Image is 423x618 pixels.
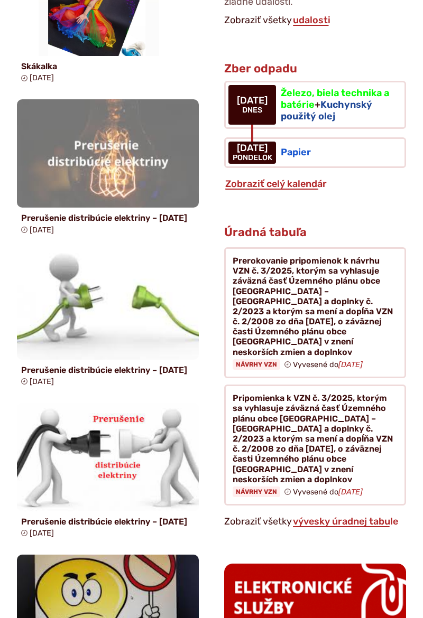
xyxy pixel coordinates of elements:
[281,146,311,158] span: Papier
[224,178,328,190] a: Zobraziť celý kalendár
[21,61,195,71] h4: Skákalka
[30,73,54,82] span: [DATE]
[281,88,396,122] h3: +
[224,137,406,168] a: Papier [DATE] pondelok
[224,385,406,505] a: Pripomienka k VZN č. 3/2025, ktorým sa vyhlasuje záväzná časť Územného plánu obce [GEOGRAPHIC_DAT...
[224,81,406,129] a: Železo, biela technika a batérie+Kuchynský použitý olej [DATE] Dnes
[30,226,54,235] span: [DATE]
[292,14,332,26] a: Zobraziť všetky udalosti
[30,529,54,538] span: [DATE]
[224,226,307,239] h3: Úradná tabuľa
[233,143,272,154] span: [DATE]
[281,87,389,110] span: Železo, biela technika a batérie
[281,99,372,122] span: Kuchynský použitý olej
[30,377,54,386] span: [DATE]
[233,154,272,162] span: pondelok
[21,365,195,375] h4: Prerušenie distribúcie elektriny – [DATE]
[224,247,406,378] a: Prerokovanie pripomienok k návrhu VZN č. 3/2025, ktorým sa vyhlasuje záväzná časť Územného plánu ...
[17,403,199,542] a: Prerušenie distribúcie elektriny – [DATE] [DATE]
[237,106,268,115] span: Dnes
[17,99,199,238] a: Prerušenie distribúcie elektriny – [DATE] [DATE]
[224,514,406,530] p: Zobraziť všetky
[224,62,406,75] h3: Zber odpadu
[292,516,399,527] a: Zobraziť celú úradnú tabuľu
[21,213,195,223] h4: Prerušenie distribúcie elektriny – [DATE]
[224,13,406,29] p: Zobraziť všetky
[21,517,195,527] h4: Prerušenie distribúcie elektriny – [DATE]
[17,251,199,390] a: Prerušenie distribúcie elektriny – [DATE] [DATE]
[237,96,268,106] span: [DATE]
